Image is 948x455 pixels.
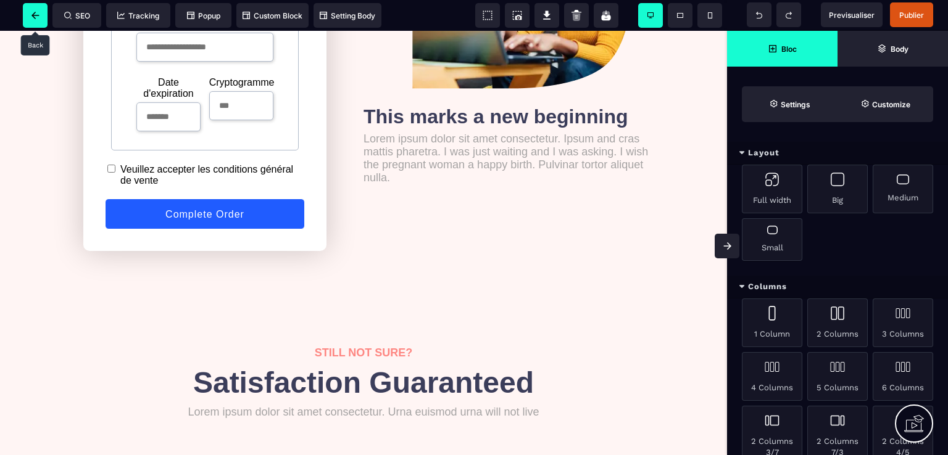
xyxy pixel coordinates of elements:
span: Preview [821,2,883,27]
span: Popup [187,11,220,20]
div: Layout [727,142,948,165]
span: Custom Block [243,11,302,20]
span: Setting Body [320,11,375,20]
div: Small [742,218,802,261]
span: Previsualiser [829,10,875,20]
span: Open Style Manager [838,86,933,122]
span: Tracking [117,11,159,20]
div: Medium [873,165,933,213]
label: Cryptogramme [209,46,275,57]
span: View components [475,3,500,28]
strong: Bloc [781,44,797,54]
div: 1 Column [742,298,802,347]
strong: Settings [781,100,810,109]
span: Publier [899,10,924,20]
strong: Customize [872,100,910,109]
text: This marks a new beginning [364,73,656,99]
button: Complete Order [105,168,305,199]
div: 5 Columns [807,352,868,401]
div: Columns [727,276,948,298]
span: Settings [742,86,838,122]
div: 3 Columns [873,298,933,347]
div: 6 Columns [873,352,933,401]
div: Big [807,165,868,213]
span: Open Blocks [727,31,838,67]
span: Open Layer Manager [838,31,948,67]
label: Date d'expiration [143,46,193,68]
span: Screenshot [505,3,530,28]
div: 2 Columns [807,298,868,347]
span: SEO [64,11,90,20]
div: 4 Columns [742,352,802,401]
strong: Body [891,44,908,54]
div: Full width [742,165,802,213]
label: Veuillez accepter les conditions général de vente [120,133,299,155]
